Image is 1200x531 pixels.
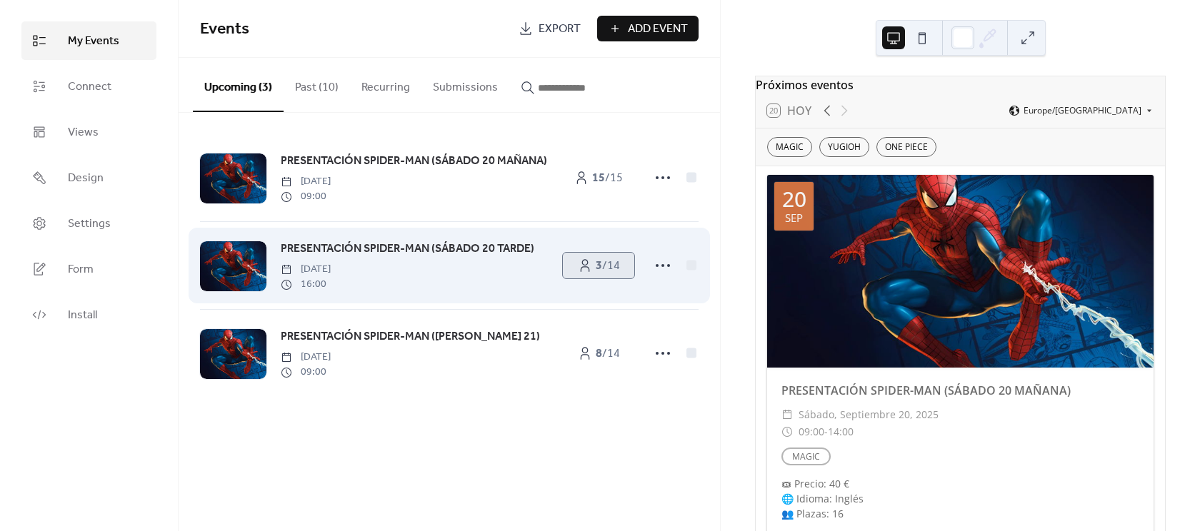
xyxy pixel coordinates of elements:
[767,137,812,157] div: MAGIC
[281,277,331,292] span: 16:00
[21,158,156,197] a: Design
[350,58,421,111] button: Recurring
[200,14,249,45] span: Events
[876,137,936,157] div: ONE PIECE
[596,343,602,365] b: 8
[781,423,793,440] div: ​
[628,21,688,38] span: Add Event
[799,423,824,440] span: 09:00
[782,188,806,210] div: 20
[281,189,331,204] span: 09:00
[597,16,699,41] button: Add Event
[68,33,119,50] span: My Events
[563,340,634,366] a: 8/14
[421,58,509,111] button: Submissions
[592,170,623,187] span: / 15
[1024,106,1141,115] span: Europe/[GEOGRAPHIC_DATA]
[592,167,605,189] b: 15
[596,255,602,277] b: 3
[563,253,634,278] a: 3/14
[756,76,1165,93] div: Próximos eventos
[281,328,540,346] a: PRESENTACIÓN SPIDER-MAN ([PERSON_NAME] 21)
[68,261,94,278] span: Form
[281,174,331,189] span: [DATE]
[193,58,284,112] button: Upcoming (3)
[21,113,156,151] a: Views
[21,21,156,60] a: My Events
[68,216,111,233] span: Settings
[281,241,534,258] span: PRESENTACIÓN SPIDER-MAN (SÁBADO 20 TARDE)
[284,58,350,111] button: Past (10)
[281,152,547,171] a: PRESENTACIÓN SPIDER-MAN (SÁBADO 20 MAÑANA)
[68,170,104,187] span: Design
[799,406,939,423] span: sábado, septiembre 20, 2025
[281,365,331,380] span: 09:00
[281,262,331,277] span: [DATE]
[21,250,156,288] a: Form
[281,350,331,365] span: [DATE]
[819,137,869,157] div: YUGIOH
[281,240,534,258] a: PRESENTACIÓN SPIDER-MAN (SÁBADO 20 TARDE)
[281,153,547,170] span: PRESENTACIÓN SPIDER-MAN (SÁBADO 20 MAÑANA)
[767,382,1154,399] div: PRESENTACIÓN SPIDER-MAN (SÁBADO 20 MAÑANA)
[539,21,581,38] span: Export
[68,124,99,141] span: Views
[596,258,620,275] span: / 14
[508,16,591,41] a: Export
[785,213,803,223] div: sep
[281,328,540,345] span: PRESENTACIÓN SPIDER-MAN ([PERSON_NAME] 21)
[68,307,97,324] span: Install
[828,423,854,440] span: 14:00
[563,165,634,191] a: 15/15
[824,423,828,440] span: -
[21,204,156,243] a: Settings
[68,79,111,96] span: Connect
[596,345,620,363] span: / 14
[21,67,156,106] a: Connect
[781,406,793,423] div: ​
[21,295,156,334] a: Install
